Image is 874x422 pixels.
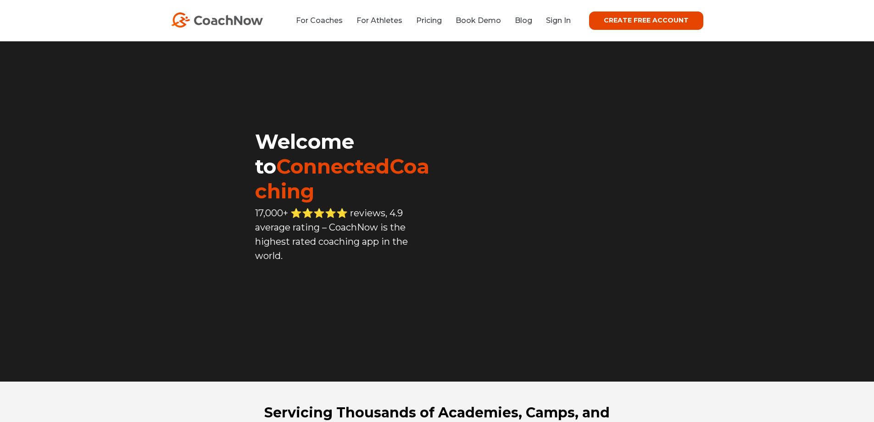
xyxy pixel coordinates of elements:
iframe: Embedded CTA [255,283,437,310]
a: For Coaches [296,16,343,25]
a: Book Demo [456,16,501,25]
a: For Athletes [356,16,402,25]
img: CoachNow Logo [171,12,263,28]
a: CREATE FREE ACCOUNT [589,11,703,30]
span: ConnectedCoaching [255,154,429,203]
h1: Welcome to [255,129,437,203]
a: Blog [515,16,532,25]
span: 17,000+ ⭐️⭐️⭐️⭐️⭐️ reviews, 4.9 average rating – CoachNow is the highest rated coaching app in th... [255,208,408,261]
a: Sign In [546,16,571,25]
a: Pricing [416,16,442,25]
